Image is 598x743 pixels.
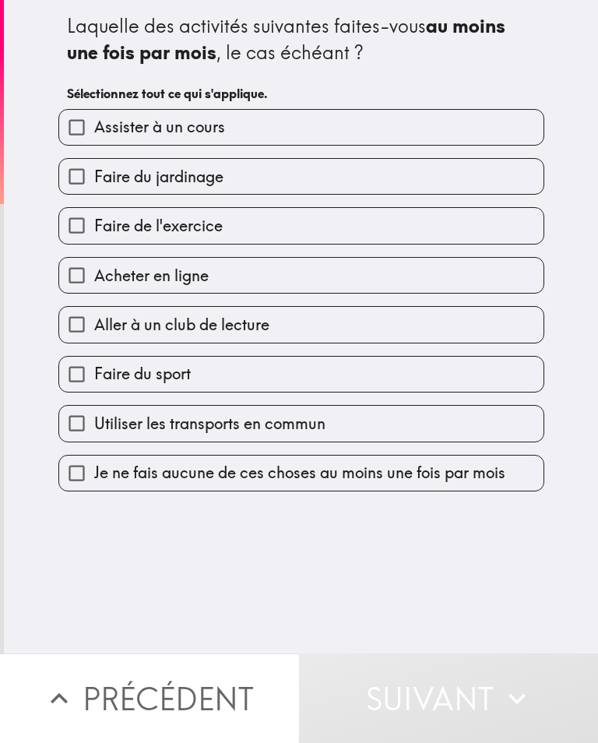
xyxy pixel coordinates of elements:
button: Faire de l'exercice [59,208,543,243]
button: Suivant [299,653,598,743]
button: Utiliser les transports en commun [59,406,543,441]
b: au moins une fois par mois [67,14,510,64]
span: Faire de l'exercice [94,215,223,237]
span: Utiliser les transports en commun [94,413,325,435]
button: Assister à un cours [59,110,543,145]
span: Aller à un club de lecture [94,314,269,336]
button: Aller à un club de lecture [59,307,543,342]
span: Acheter en ligne [94,265,209,287]
span: Faire du sport [94,363,191,385]
button: Faire du sport [59,357,543,392]
span: Je ne fais aucune de ces choses au moins une fois par mois [94,462,505,484]
button: Faire du jardinage [59,159,543,194]
button: Acheter en ligne [59,258,543,293]
div: Laquelle des activités suivantes faites-vous , le cas échéant ? [67,13,536,65]
span: Assister à un cours [94,116,225,138]
h6: Sélectionnez tout ce qui s'applique. [67,85,536,102]
span: Faire du jardinage [94,166,223,188]
button: Je ne fais aucune de ces choses au moins une fois par mois [59,456,543,491]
